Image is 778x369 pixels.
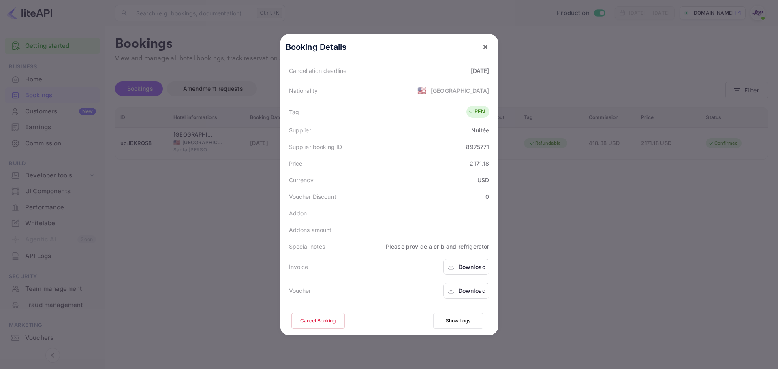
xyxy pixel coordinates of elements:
div: Currency [289,176,314,184]
div: USD [477,176,489,184]
div: Voucher [289,286,311,295]
div: Download [458,286,486,295]
p: Booking Details [286,41,347,53]
div: Tag [289,108,299,116]
div: 8975771 [466,143,489,151]
span: United States [417,83,427,98]
div: 2171.18 [470,159,489,168]
div: Special notes [289,242,325,251]
div: [GEOGRAPHIC_DATA] [431,86,489,95]
button: close [478,40,493,54]
div: Supplier booking ID [289,143,342,151]
div: Addons amount [289,226,332,234]
div: Price [289,159,303,168]
button: Show Logs [433,313,483,329]
div: Addon [289,209,307,218]
button: Cancel Booking [291,313,345,329]
div: Download [458,262,486,271]
div: [DATE] [471,66,489,75]
div: 0 [485,192,489,201]
div: Invoice [289,262,308,271]
div: Please provide a crib and refrigerator [386,242,489,251]
div: Voucher Discount [289,192,336,201]
div: RFN [468,108,485,116]
div: Nuitée [471,126,489,134]
div: Supplier [289,126,311,134]
div: Nationality [289,86,318,95]
div: Cancellation deadline [289,66,347,75]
